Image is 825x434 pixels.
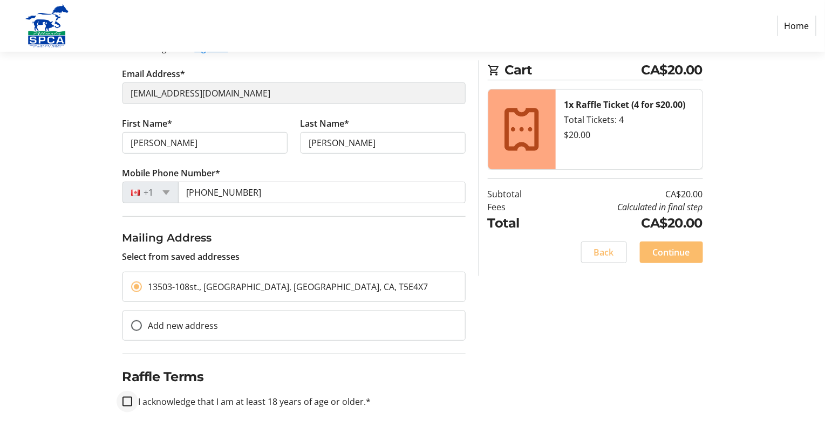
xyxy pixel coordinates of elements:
[581,242,627,263] button: Back
[653,246,690,259] span: Continue
[594,246,614,259] span: Back
[9,4,85,47] img: Alberta SPCA's Logo
[148,281,428,293] span: 13503-108st., [GEOGRAPHIC_DATA], [GEOGRAPHIC_DATA], CA, T5E4X7
[550,201,703,213] td: Calculated in final step
[505,60,642,80] span: Cart
[564,99,686,111] strong: 1x Raffle Ticket (4 for $20.00)
[778,16,816,36] a: Home
[488,213,550,233] td: Total
[122,367,466,387] h2: Raffle Terms
[640,242,703,263] button: Continue
[564,128,694,141] div: $20.00
[550,213,703,233] td: CA$20.00
[142,319,219,332] label: Add new address
[301,117,350,130] label: Last Name*
[122,230,466,246] h3: Mailing Address
[122,167,221,180] label: Mobile Phone Number*
[564,113,694,126] div: Total Tickets: 4
[122,230,466,263] div: Select from saved addresses
[178,182,466,203] input: (506) 234-5678
[550,188,703,201] td: CA$20.00
[132,395,371,408] label: I acknowledge that I am at least 18 years of age or older.*
[488,201,550,213] td: Fees
[122,67,186,80] label: Email Address*
[488,188,550,201] td: Subtotal
[122,117,173,130] label: First Name*
[642,60,703,80] span: CA$20.00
